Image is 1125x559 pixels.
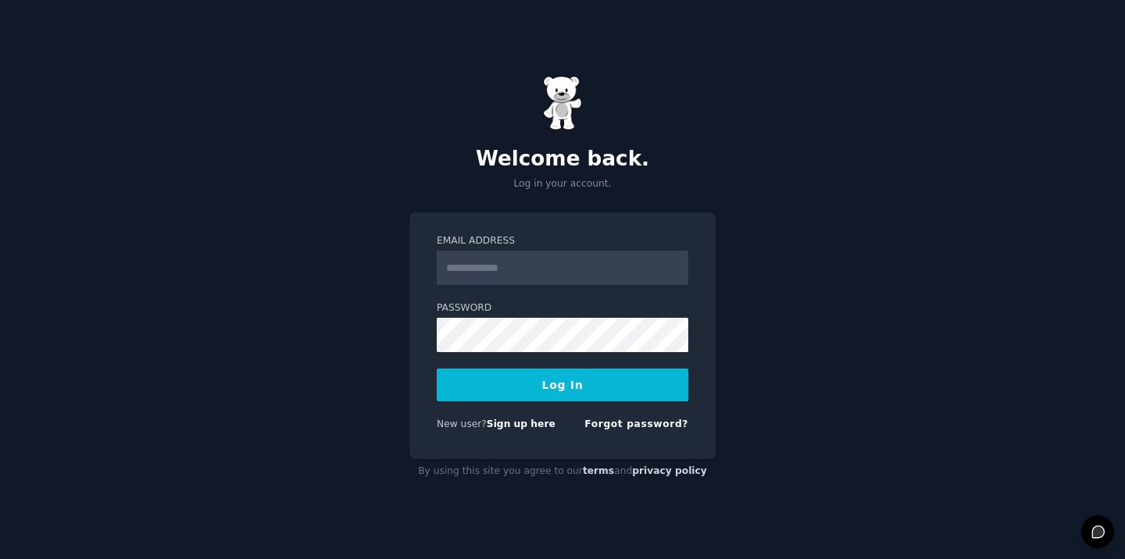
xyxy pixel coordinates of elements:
[437,418,487,429] span: New user?
[409,147,716,172] h2: Welcome back.
[487,418,555,429] a: Sign up here
[583,465,614,476] a: terms
[409,459,716,484] div: By using this site you agree to our and
[632,465,707,476] a: privacy policy
[437,301,688,315] label: Password
[437,234,688,248] label: Email Address
[409,177,716,191] p: Log in your account.
[437,369,688,401] button: Log In
[584,418,688,429] a: Forgot password?
[543,76,582,130] img: Gummy Bear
